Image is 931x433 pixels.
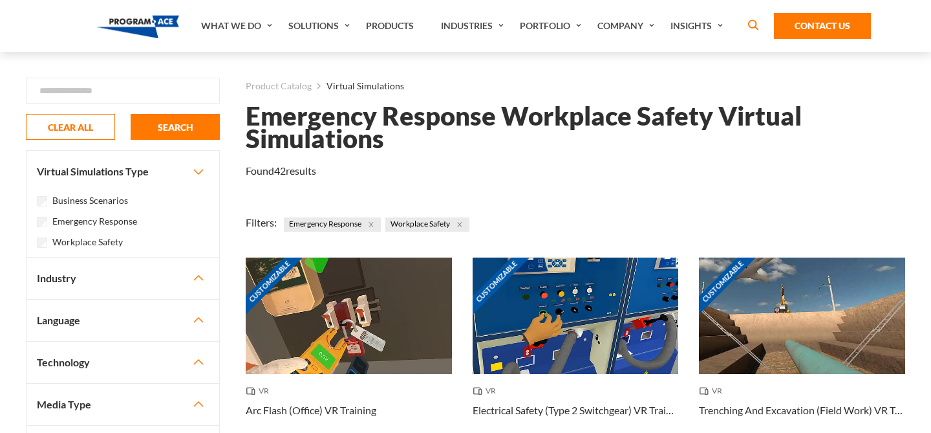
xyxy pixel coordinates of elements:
h1: Emergency Response Workplace Safety Virtual Simulations [246,105,905,150]
a: Product Catalog [246,78,312,94]
span: VR [473,384,501,397]
label: Emergency Response [52,214,137,228]
em: 42 [274,164,286,177]
label: Workplace Safety [52,235,123,249]
button: Virtual Simulations Type [27,151,219,192]
li: Virtual Simulations [312,78,404,94]
label: Business Scenarios [52,194,128,208]
span: Workplace Safety [385,217,469,232]
span: Filters: [246,216,277,228]
button: Close [453,217,467,232]
button: Close [364,217,378,232]
h3: Arc Flash (Office) VR Training [246,403,376,418]
input: Workplace Safety [37,238,47,248]
button: Language [27,300,219,341]
button: CLEAR ALL [26,114,115,140]
input: Business Scenarios [37,196,47,206]
span: Emergency Response [284,217,381,232]
h3: Trenching And Excavation (Field Work) VR Training [699,403,905,418]
button: Technology [27,342,219,383]
nav: breadcrumb [246,78,905,94]
input: Emergency Response [37,217,47,227]
span: VR [246,384,274,397]
button: Industry [27,258,219,299]
span: VR [699,384,727,397]
a: Contact Us [774,13,871,39]
img: Program-Ace [97,16,179,38]
button: Media Type [27,384,219,425]
h3: Electrical Safety (Type 2 Switchgear) VR Training [473,403,679,418]
p: Found results [246,163,316,179]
